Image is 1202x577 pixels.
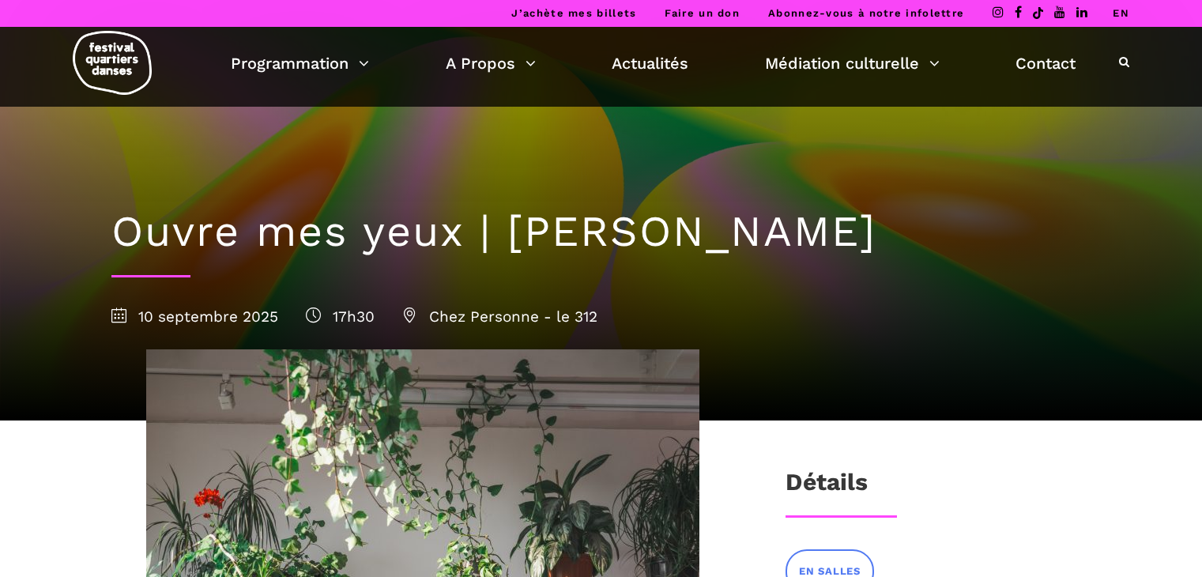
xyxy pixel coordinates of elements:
span: 10 septembre 2025 [111,307,278,326]
img: logo-fqd-med [73,31,152,95]
span: Chez Personne - le 312 [402,307,597,326]
a: EN [1113,7,1129,19]
a: J’achète mes billets [511,7,636,19]
a: Médiation culturelle [765,50,940,77]
h3: Détails [786,468,868,507]
a: Actualités [612,50,688,77]
a: Faire un don [665,7,740,19]
a: A Propos [446,50,536,77]
h1: Ouvre mes yeux | [PERSON_NAME] [111,206,1091,258]
a: Contact [1015,50,1076,77]
a: Programmation [231,50,369,77]
span: 17h30 [306,307,375,326]
a: Abonnez-vous à notre infolettre [768,7,964,19]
